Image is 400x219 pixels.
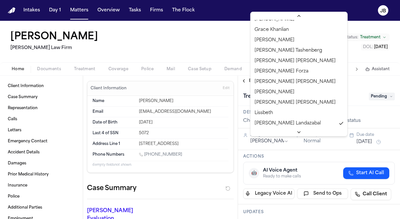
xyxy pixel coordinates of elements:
[255,99,336,106] span: [PERSON_NAME] [PERSON_NAME]
[255,89,294,96] span: [PERSON_NAME]
[255,110,273,116] span: Lissbeth
[255,58,336,64] span: [PERSON_NAME] [PERSON_NAME]
[255,68,308,75] span: [PERSON_NAME] Forza
[255,37,294,44] span: [PERSON_NAME]
[255,120,321,127] span: [PERSON_NAME] Landazabal
[255,47,322,54] span: [PERSON_NAME] Tashenberg
[255,79,336,85] span: [PERSON_NAME] [PERSON_NAME]
[255,27,289,33] span: Grace Khanlian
